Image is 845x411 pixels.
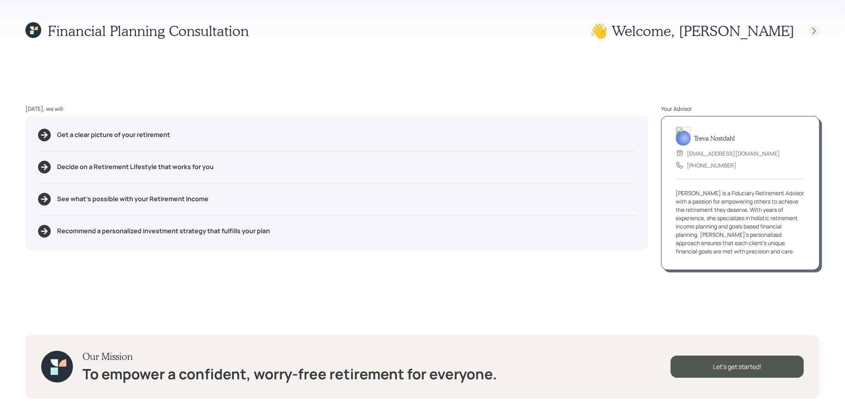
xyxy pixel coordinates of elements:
[661,105,820,113] div: Your Advisor
[590,22,794,39] h1: 👋 Welcome , [PERSON_NAME]
[694,134,735,142] h5: Treva Nostdahl
[57,131,170,139] h5: Get a clear picture of your retirement
[48,22,249,39] h1: Financial Planning Consultation
[57,163,214,171] h5: Decide on a Retirement Lifestyle that works for you
[687,149,780,158] div: [EMAIL_ADDRESS][DOMAIN_NAME]
[82,351,497,362] h3: Our Mission
[25,105,648,113] div: [DATE], we will:
[687,161,736,169] div: [PHONE_NUMBER]
[82,365,497,382] h1: To empower a confident, worry-free retirement for everyone.
[57,195,208,203] h5: See what's possible with your Retirement Income
[57,227,270,235] h5: Recommend a personalized investment strategy that fulfills your plan
[676,127,691,146] img: treva-nostdahl-headshot.png
[676,189,805,255] div: [PERSON_NAME] is a Fiduciary Retirement Advisor with a passion for empowering others to achieve t...
[671,356,804,378] div: Let's get started!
